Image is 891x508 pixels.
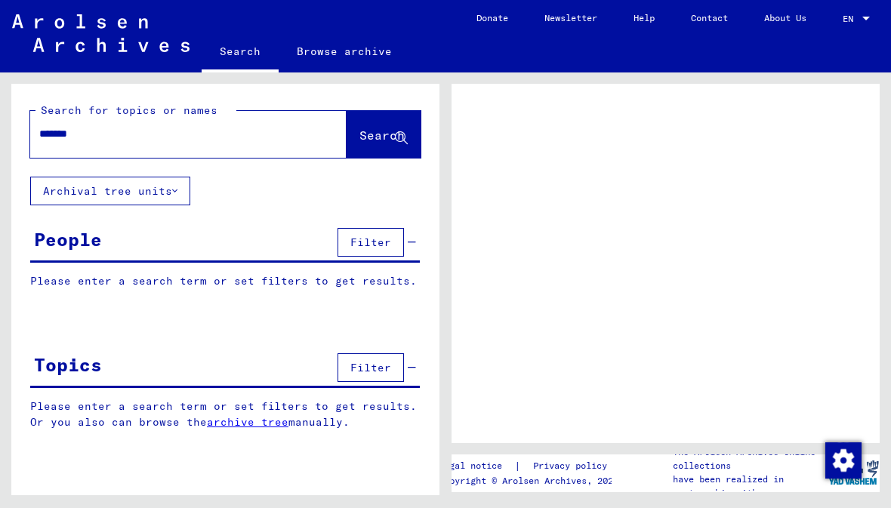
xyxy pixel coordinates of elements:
a: Browse archive [279,33,410,69]
a: Search [202,33,279,72]
img: Arolsen_neg.svg [12,14,190,52]
button: Search [347,111,421,158]
span: EN [843,14,859,24]
p: Please enter a search term or set filters to get results. Or you also can browse the manually. [30,399,421,430]
p: Copyright © Arolsen Archives, 2021 [439,474,625,488]
img: Change consent [825,442,862,479]
div: Topics [34,351,102,378]
span: Filter [350,361,391,374]
div: People [34,226,102,253]
button: Filter [338,353,404,382]
p: The Arolsen Archives online collections [673,445,826,473]
a: archive tree [207,415,288,429]
a: Privacy policy [521,458,625,474]
span: Filter [350,236,391,249]
p: Please enter a search term or set filters to get results. [30,273,420,289]
mat-label: Search for topics or names [41,103,217,117]
span: Search [359,128,405,143]
a: Legal notice [439,458,514,474]
button: Filter [338,228,404,257]
button: Archival tree units [30,177,190,205]
div: | [439,458,625,474]
p: have been realized in partnership with [673,473,826,500]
